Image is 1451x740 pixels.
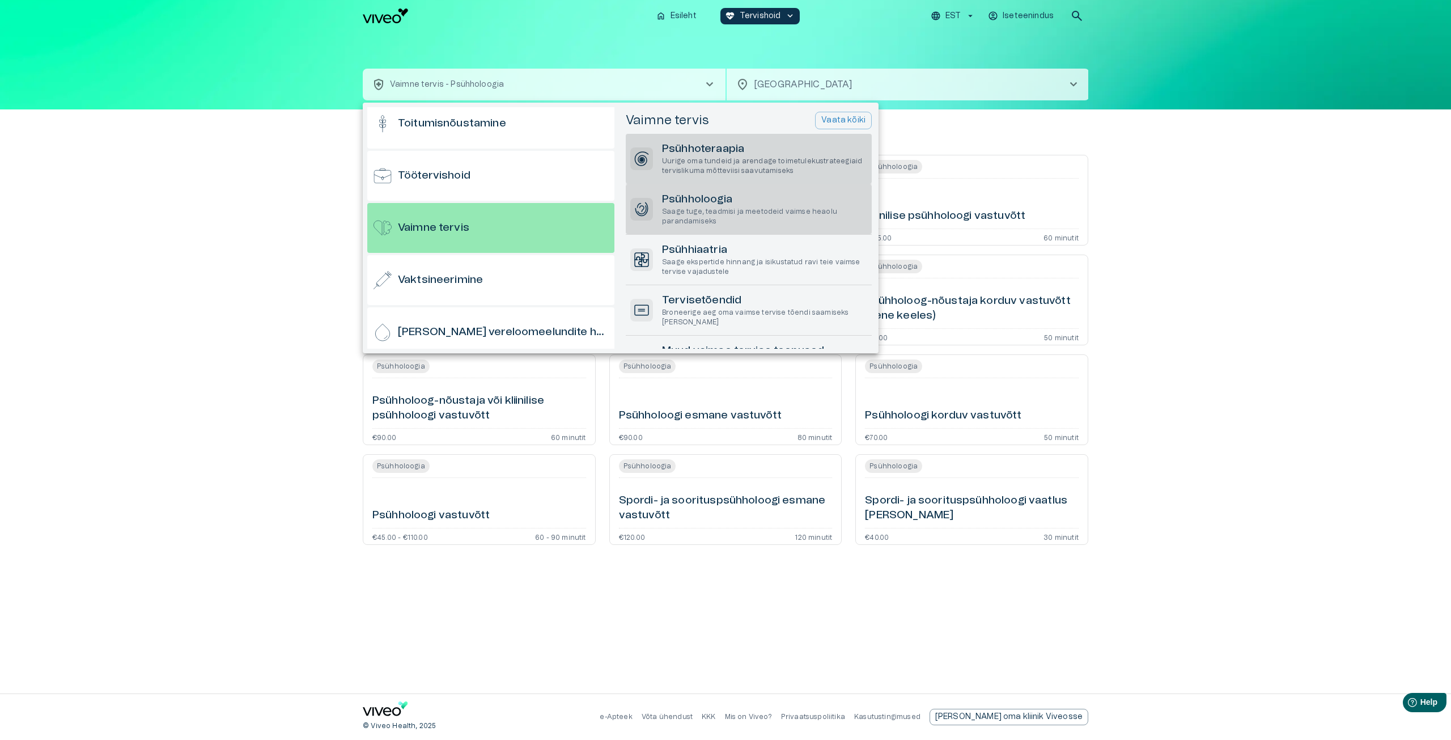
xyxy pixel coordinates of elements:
[662,192,867,208] h6: Psühholoogia
[815,112,872,129] button: Vaata kõiki
[821,115,865,126] p: Vaata kõiki
[398,325,610,340] h6: [PERSON_NAME] vereloomeelundite haigused
[662,308,867,327] p: Broneerige aeg oma vaimse tervise tõendi saamiseks [PERSON_NAME]
[662,207,867,226] p: Saage tuge, teadmisi ja meetodeid vaimse heaolu parandamiseks
[1363,688,1451,720] iframe: Help widget launcher
[626,112,709,129] h5: Vaimne tervis
[662,257,867,277] p: Saage ekspertide hinnang ja isikustatud ravi teie vaimse tervise vajadustele
[662,344,867,359] h6: Muud vaimse tervise teenused
[662,142,867,157] h6: Psühhoteraapia
[662,243,867,258] h6: Psühhiaatria
[398,273,483,288] h6: Vaktsineerimine
[662,157,867,176] p: Uurige oma tundeid ja arendage toimetulekustrateegiaid tervislikuma mõtteviisi saavutamiseks
[398,221,469,236] h6: Vaimne tervis
[398,116,506,132] h6: Toitumisnõustamine
[662,293,867,308] h6: Tervisetõendid
[398,168,470,184] h6: Töötervishoid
